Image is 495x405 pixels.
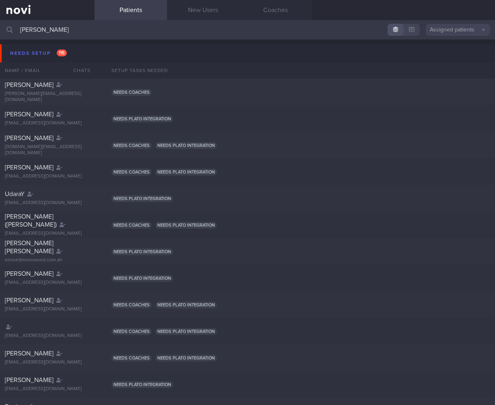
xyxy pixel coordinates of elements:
[5,120,90,126] div: [EMAIL_ADDRESS][DOMAIN_NAME]
[5,257,90,263] div: eloise@mosswood.com.ah
[155,142,217,149] span: Needs plato integration
[155,302,217,308] span: Needs plato integration
[111,169,152,176] span: Needs coaches
[5,164,54,171] span: [PERSON_NAME]
[111,142,152,149] span: Needs coaches
[5,111,54,118] span: [PERSON_NAME]
[155,328,217,335] span: Needs plato integration
[111,328,152,335] span: Needs coaches
[155,169,217,176] span: Needs plato integration
[57,50,67,56] span: 115
[111,302,152,308] span: Needs coaches
[5,191,25,197] span: UdaraY
[155,355,217,362] span: Needs plato integration
[5,360,90,366] div: [EMAIL_ADDRESS][DOMAIN_NAME]
[426,24,490,36] button: Assigned patients
[5,377,54,383] span: [PERSON_NAME]
[5,213,57,228] span: [PERSON_NAME] ([PERSON_NAME])
[107,62,495,79] div: Setup tasks needed
[155,222,217,229] span: Needs plato integration
[111,248,173,255] span: Needs plato integration
[5,350,54,357] span: [PERSON_NAME]
[111,116,173,122] span: Needs plato integration
[5,82,54,88] span: [PERSON_NAME]
[111,222,152,229] span: Needs coaches
[5,386,90,392] div: [EMAIL_ADDRESS][DOMAIN_NAME]
[5,306,90,312] div: [EMAIL_ADDRESS][DOMAIN_NAME]
[5,240,54,254] span: [PERSON_NAME] [PERSON_NAME]
[62,62,95,79] div: Chats
[5,297,54,304] span: [PERSON_NAME]
[5,333,90,339] div: [EMAIL_ADDRESS][DOMAIN_NAME]
[5,135,54,141] span: [PERSON_NAME]
[111,89,152,96] span: Needs coaches
[5,200,90,206] div: [EMAIL_ADDRESS][DOMAIN_NAME]
[111,275,173,282] span: Needs plato integration
[5,144,90,156] div: [DOMAIN_NAME][EMAIL_ADDRESS][DOMAIN_NAME]
[5,271,54,277] span: [PERSON_NAME]
[111,195,173,202] span: Needs plato integration
[5,280,90,286] div: [EMAIL_ADDRESS][DOMAIN_NAME]
[8,48,69,59] div: Needs setup
[111,381,173,388] span: Needs plato integration
[5,174,90,180] div: [EMAIL_ADDRESS][DOMAIN_NAME]
[5,231,90,237] div: [EMAIL_ADDRESS][DOMAIN_NAME]
[5,91,90,103] div: [PERSON_NAME][EMAIL_ADDRESS][DOMAIN_NAME]
[111,355,152,362] span: Needs coaches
